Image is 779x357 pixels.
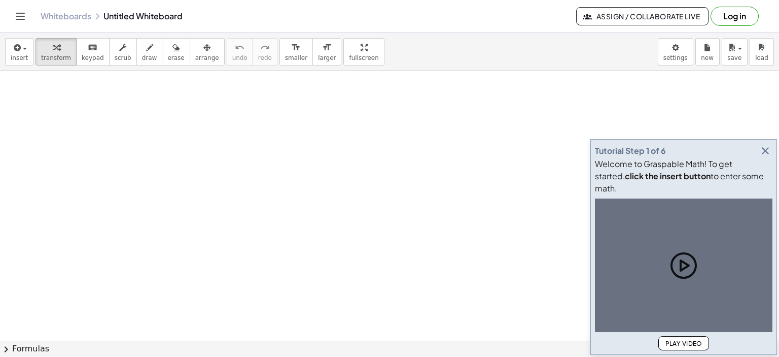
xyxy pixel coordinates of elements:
[195,54,219,61] span: arrange
[658,38,693,66] button: settings
[12,8,28,24] button: Toggle navigation
[136,38,163,66] button: draw
[349,54,378,61] span: fullscreen
[167,54,184,61] span: erase
[76,38,110,66] button: keyboardkeypad
[595,145,666,157] div: Tutorial Step 1 of 6
[36,38,77,66] button: transform
[260,42,270,54] i: redo
[88,42,97,54] i: keyboard
[318,54,336,61] span: larger
[750,38,774,66] button: load
[755,54,768,61] span: load
[722,38,748,66] button: save
[258,54,272,61] span: redo
[142,54,157,61] span: draw
[190,38,225,66] button: arrange
[576,7,709,25] button: Assign / Collaborate Live
[291,42,301,54] i: format_size
[343,38,384,66] button: fullscreen
[665,340,702,347] span: Play Video
[11,54,28,61] span: insert
[5,38,33,66] button: insert
[41,54,71,61] span: transform
[658,336,709,350] button: Play Video
[322,42,332,54] i: format_size
[162,38,190,66] button: erase
[253,38,277,66] button: redoredo
[625,171,711,181] b: click the insert button
[82,54,104,61] span: keypad
[41,11,91,21] a: Whiteboards
[232,54,247,61] span: undo
[663,54,688,61] span: settings
[727,54,741,61] span: save
[585,12,700,21] span: Assign / Collaborate Live
[701,54,714,61] span: new
[227,38,253,66] button: undoundo
[235,42,244,54] i: undo
[109,38,137,66] button: scrub
[285,54,307,61] span: smaller
[595,158,772,194] div: Welcome to Graspable Math! To get started, to enter some math.
[115,54,131,61] span: scrub
[312,38,341,66] button: format_sizelarger
[279,38,313,66] button: format_sizesmaller
[695,38,720,66] button: new
[711,7,759,26] button: Log in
